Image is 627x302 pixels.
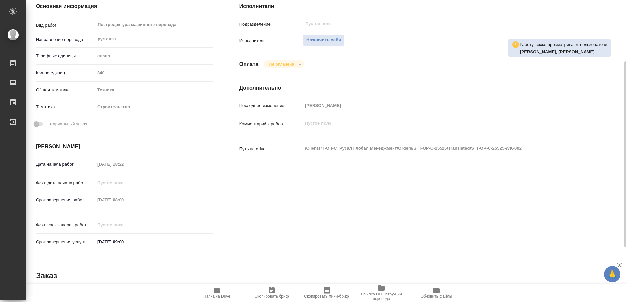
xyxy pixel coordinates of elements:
[239,2,620,10] h4: Исполнители
[36,161,95,168] p: Дата начала работ
[254,294,289,299] span: Скопировать бриф
[36,143,213,151] h4: [PERSON_NAME]
[95,101,213,113] div: Строительство
[304,294,349,299] span: Скопировать мини-бриф
[239,121,303,127] p: Комментарий к работе
[264,60,304,68] div: Не оплачена
[36,70,95,76] p: Кол-во единиц
[267,61,296,67] button: Не оплачена
[607,267,618,281] span: 🙏
[239,146,303,152] p: Путь на drive
[244,284,299,302] button: Скопировать бриф
[36,2,213,10] h4: Основная информация
[239,84,620,92] h4: Дополнительно
[36,37,95,43] p: Направление перевода
[239,21,303,28] p: Подразделение
[95,237,152,247] input: ✎ Введи что-нибудь
[604,266,620,282] button: 🙏
[203,294,230,299] span: Папка на Drive
[36,53,95,59] p: Тарифные единицы
[95,220,152,230] input: Пустое поле
[239,102,303,109] p: Последнее изменение
[520,49,607,55] p: Журавлева Александра, Корешков Алексей
[95,51,213,62] div: слово
[95,195,152,204] input: Пустое поле
[36,87,95,93] p: Общая тематика
[36,22,95,29] p: Вид работ
[95,84,213,96] div: Техника
[36,104,95,110] p: Тематика
[239,38,303,44] p: Исполнитель
[189,284,244,302] button: Папка на Drive
[95,159,152,169] input: Пустое поле
[95,68,213,78] input: Пустое поле
[409,284,464,302] button: Обновить файлы
[239,60,259,68] h4: Оплата
[305,20,573,28] input: Пустое поле
[45,121,87,127] span: Нотариальный заказ
[358,292,405,301] span: Ссылка на инструкции перевода
[36,222,95,228] p: Факт. срок заверш. работ
[36,270,57,281] h2: Заказ
[520,49,595,54] b: [PERSON_NAME], [PERSON_NAME]
[306,37,341,44] span: Назначить себя
[36,197,95,203] p: Срок завершения работ
[354,284,409,302] button: Ссылка на инструкции перевода
[303,143,588,154] textarea: /Clients/Т-ОП-С_Русал Глобал Менеджмент/Orders/S_T-OP-C-25525/Translated/S_T-OP-C-25525-WK-002
[36,239,95,245] p: Срок завершения услуги
[95,178,152,188] input: Пустое поле
[303,101,588,110] input: Пустое поле
[299,284,354,302] button: Скопировать мини-бриф
[36,180,95,186] p: Факт. дата начала работ
[303,35,345,46] button: Назначить себя
[520,41,607,48] p: Работу также просматривают пользователи
[421,294,452,299] span: Обновить файлы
